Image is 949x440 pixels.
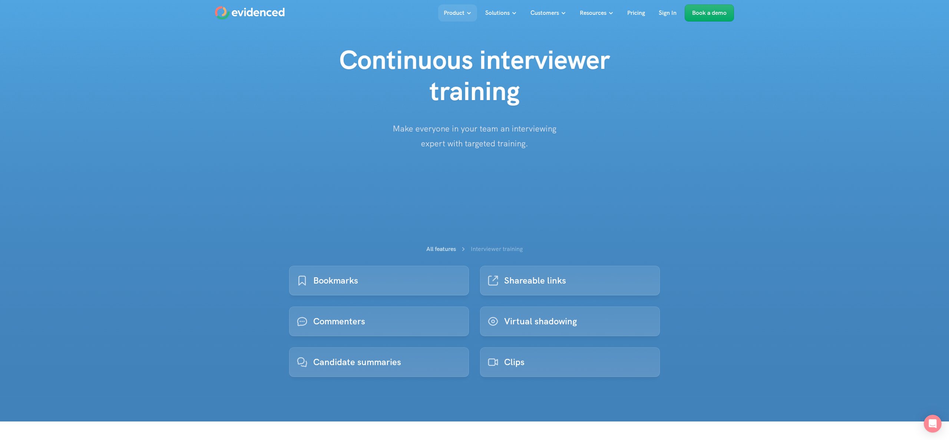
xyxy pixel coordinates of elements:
[289,347,469,377] a: Candidate summaries
[622,4,651,21] a: Pricing
[480,347,660,377] a: Clips
[485,8,510,18] p: Solutions
[653,4,682,21] a: Sign In
[289,266,469,295] a: Bookmarks
[504,314,577,328] p: Virtual shadowing
[215,6,285,20] a: Home
[480,266,660,295] a: Shareable links
[692,8,727,18] p: Book a demo
[326,44,623,107] h1: Continuous interviewer training
[444,8,464,18] p: Product
[381,122,567,151] p: Make everyone in your team an interviewing expert with targeted training.
[924,415,942,433] div: Open Intercom Messenger
[659,8,677,18] p: Sign In
[426,245,456,253] a: All features
[530,8,559,18] p: Customers
[504,355,525,369] p: Clips
[627,8,645,18] p: Pricing
[471,244,523,254] p: Interviewer training
[685,4,734,21] a: Book a demo
[480,307,660,336] a: Virtual shadowing
[313,274,358,288] p: Bookmarks
[289,307,469,336] a: Commenters
[580,8,606,18] p: Resources
[504,274,566,288] p: Shareable links
[313,355,401,369] p: Candidate summaries
[313,314,365,328] p: Commenters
